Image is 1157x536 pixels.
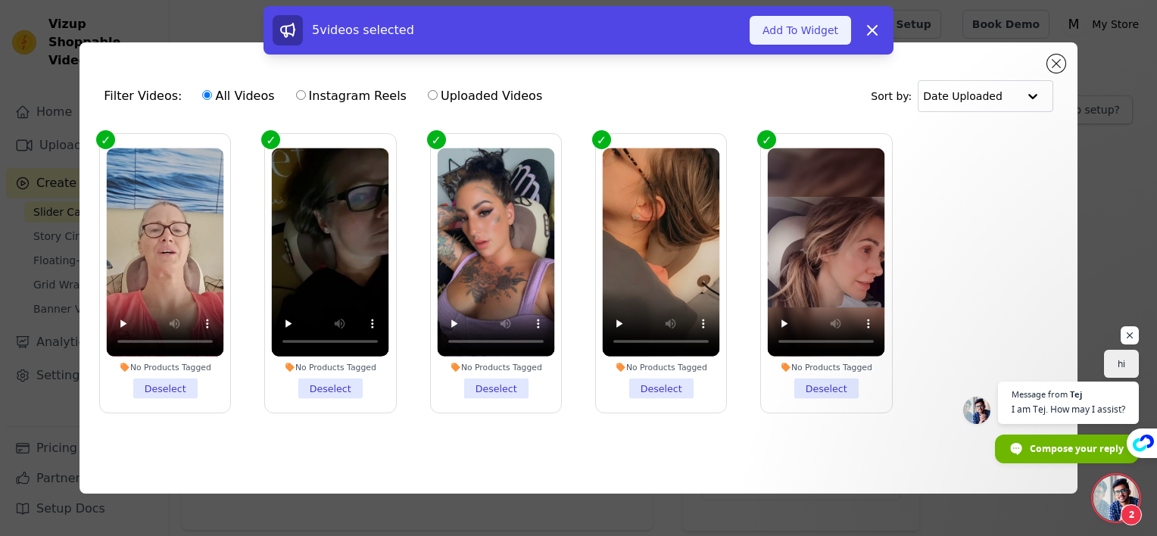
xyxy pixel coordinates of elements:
[750,16,851,45] button: Add To Widget
[312,23,414,37] span: 5 videos selected
[1047,55,1065,73] button: Close modal
[1030,435,1124,462] span: Compose your reply
[104,79,550,114] div: Filter Videos:
[1093,475,1139,521] a: Open chat
[871,80,1053,112] div: Sort by:
[603,362,720,372] div: No Products Tagged
[427,86,543,106] label: Uploaded Videos
[1118,357,1125,371] span: hi
[1070,390,1082,398] span: Tej
[107,362,224,372] div: No Products Tagged
[201,86,275,106] label: All Videos
[768,362,885,372] div: No Products Tagged
[437,362,554,372] div: No Products Tagged
[1012,390,1068,398] span: Message from
[1121,504,1142,525] span: 2
[295,86,407,106] label: Instagram Reels
[272,362,389,372] div: No Products Tagged
[1012,402,1125,416] span: I am Tej. How may I assist?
